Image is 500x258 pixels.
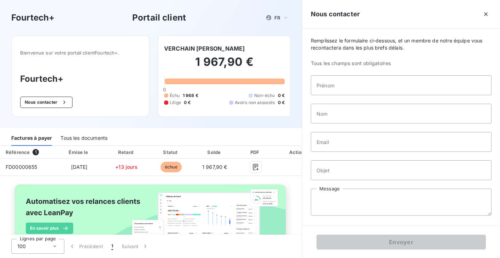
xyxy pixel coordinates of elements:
div: Émise le [56,149,102,156]
span: [DATE] [71,164,88,170]
button: 1 [107,239,117,254]
span: Litige [170,99,181,106]
span: échue [161,162,182,172]
button: Précédent [64,239,107,254]
input: placeholder [311,160,492,180]
div: PDF [238,149,273,156]
span: +13 jours [115,164,137,170]
span: 0 [163,87,166,92]
span: 1 [33,149,39,155]
div: Retard [105,149,148,156]
button: Envoyer [316,235,486,250]
span: Avoirs non associés [235,99,275,106]
span: Remplissez le formulaire ci-dessous, et un membre de notre équipe vous recontactera dans les plus... [311,37,492,51]
h3: Fourtech+ [20,73,141,85]
div: Statut [150,149,192,156]
input: placeholder [311,75,492,95]
span: FR [274,15,280,21]
div: Tous les documents [60,131,107,146]
span: Non-échu [254,92,275,99]
span: 1 [111,243,113,250]
h5: Nous contacter [311,9,360,19]
div: Solde [194,149,235,156]
h3: Portail client [132,11,186,24]
span: 1 968 € [183,92,198,99]
h3: Fourtech+ [11,11,54,24]
span: 1 967,90 € [202,164,227,170]
input: placeholder [311,132,492,152]
div: Factures à payer [11,131,52,146]
button: Suivant [117,239,153,254]
button: Nous contacter [20,97,72,108]
h6: VERCHAIN [PERSON_NAME] [164,44,245,53]
span: FD00000655 [6,164,37,170]
span: Bienvenue sur votre portail client Fourtech+ . [20,50,141,56]
span: 100 [17,243,26,250]
div: Actions [277,149,321,156]
h2: 1 967,90 € [164,55,285,76]
span: Tous les champs sont obligatoires [311,60,492,67]
span: 0 € [184,99,191,106]
span: Échu [170,92,180,99]
div: Référence [6,149,30,155]
span: 0 € [278,92,285,99]
span: 0 € [278,99,285,106]
input: placeholder [311,104,492,124]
